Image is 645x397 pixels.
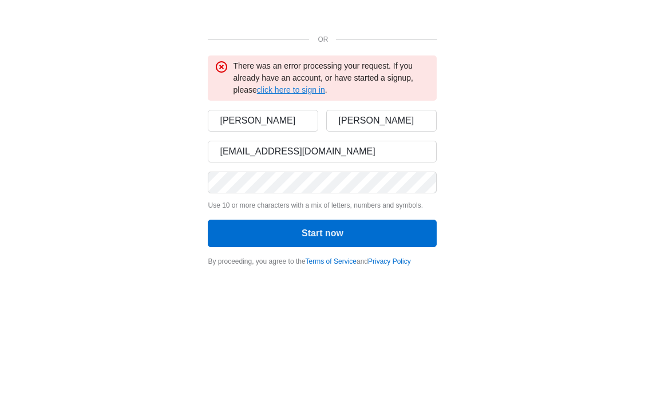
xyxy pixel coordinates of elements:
[208,220,437,247] button: Start now
[208,256,437,267] div: By proceeding, you agree to the and
[208,110,318,132] input: First name
[368,257,411,265] a: Privacy Policy
[233,60,430,96] div: There was an error processing your request. If you already have an account, or have started a sig...
[326,110,437,132] input: Last name
[306,257,357,265] a: Terms of Service
[318,34,323,45] p: OR
[208,141,437,162] input: Email
[257,85,325,94] a: click here to sign in
[208,200,437,211] p: Use 10 or more characters with a mix of letters, numbers and symbols.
